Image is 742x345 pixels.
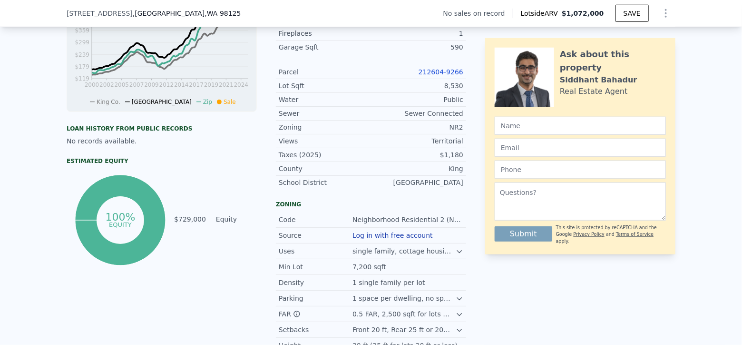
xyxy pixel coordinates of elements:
div: Min Lot [279,262,352,272]
div: 1 [371,29,463,38]
tspan: 2000 [85,81,99,88]
div: Real Estate Agent [560,86,628,97]
div: Taxes (2025) [279,150,371,160]
td: $729,000 [174,214,206,224]
span: Zip [203,99,212,105]
div: [GEOGRAPHIC_DATA] [371,178,463,187]
a: Terms of Service [616,232,654,237]
div: School District [279,178,371,187]
button: Submit [495,226,552,242]
div: 8,530 [371,81,463,91]
div: No sales on record [443,9,513,18]
div: Loan history from public records [67,125,257,132]
div: NR2 [371,122,463,132]
div: Estimated Equity [67,157,257,165]
div: Sewer [279,109,371,118]
div: Source [279,231,352,240]
button: Show Options [656,4,675,23]
div: Territorial [371,136,463,146]
button: Log in with free account [352,232,433,239]
span: , WA 98125 [205,10,241,17]
div: King [371,164,463,173]
div: 0.5 FAR, 2,500 sqft for lots under 5,000 sqft [352,309,456,319]
tspan: 100% [105,211,135,223]
div: This site is protected by reCAPTCHA and the Google and apply. [556,224,666,245]
div: Ask about this property [560,48,666,74]
tspan: $119 [75,76,89,82]
tspan: 2019 [204,81,219,88]
div: Fireplaces [279,29,371,38]
input: Email [495,139,666,157]
div: Zoning [276,201,466,208]
div: single family, cottage housing, rowhouses, townhouses, apartments, and accessory dwellings [352,246,456,256]
tspan: 2009 [144,81,159,88]
div: Neighborhood Residential 2 (NR2) [352,215,463,224]
tspan: 2005 [114,81,129,88]
div: Views [279,136,371,146]
div: Public [371,95,463,104]
div: Sewer Connected [371,109,463,118]
tspan: equity [109,221,132,228]
span: , [GEOGRAPHIC_DATA] [133,9,241,18]
tspan: 2012 [159,81,174,88]
div: Uses [279,246,352,256]
div: FAR [279,309,352,319]
tspan: 2007 [129,81,144,88]
tspan: 2021 [219,81,234,88]
input: Phone [495,161,666,179]
div: Density [279,278,352,287]
span: Lotside ARV [521,9,562,18]
div: 1 space per dwelling, no spaces for ADUs [352,294,456,303]
div: Setbacks [279,325,352,335]
div: Siddhant Bahadur [560,74,637,86]
span: Sale [224,99,236,105]
div: Front 20 ft, Rear 25 ft or 20% of lot depth (min. 10 ft), Side 5 ft [352,325,456,335]
div: Garage Sqft [279,42,371,52]
div: 7,200 sqft [352,262,388,272]
tspan: 2002 [99,81,114,88]
tspan: $299 [75,40,89,46]
div: Parking [279,294,352,303]
div: Lot Sqft [279,81,371,91]
div: Water [279,95,371,104]
tspan: 2017 [189,81,204,88]
td: Equity [214,214,257,224]
tspan: $359 [75,27,89,34]
div: Zoning [279,122,371,132]
tspan: 2024 [234,81,249,88]
div: Parcel [279,67,371,77]
div: $1,180 [371,150,463,160]
div: Code [279,215,352,224]
span: King Co. [97,99,120,105]
div: County [279,164,371,173]
tspan: $179 [75,63,89,70]
button: SAVE [615,5,649,22]
div: 590 [371,42,463,52]
input: Name [495,117,666,135]
div: No records available. [67,136,257,146]
span: [GEOGRAPHIC_DATA] [132,99,192,105]
span: [STREET_ADDRESS] [67,9,133,18]
a: 212604-9266 [419,68,463,76]
div: 1 single family per lot [352,278,427,287]
tspan: $239 [75,51,89,58]
span: $1,072,000 [562,10,604,17]
a: Privacy Policy [574,232,605,237]
tspan: 2014 [174,81,189,88]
